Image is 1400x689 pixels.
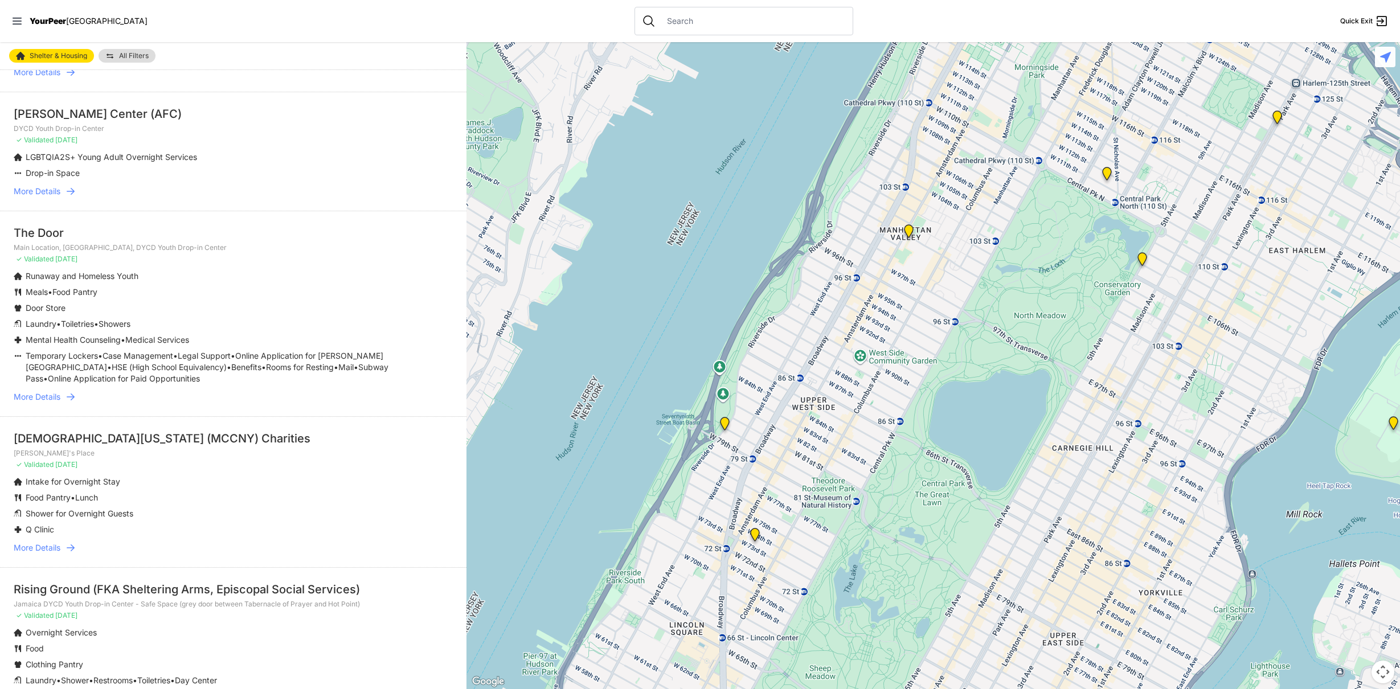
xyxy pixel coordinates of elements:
[26,508,133,518] span: Shower for Overnight Guests
[14,542,60,553] span: More Details
[354,362,358,372] span: •
[14,243,453,252] p: Main Location, [GEOGRAPHIC_DATA], DYCD Youth Drop-in Center
[30,16,66,26] span: YourPeer
[107,362,112,372] span: •
[26,335,121,344] span: Mental Health Counseling
[103,351,173,360] span: Case Management
[55,611,77,620] span: [DATE]
[137,675,170,685] span: Toiletries
[261,362,266,372] span: •
[71,493,75,502] span: •
[133,675,137,685] span: •
[16,136,54,144] span: ✓ Validated
[48,374,200,383] span: Online Application for Paid Opportunities
[1100,167,1114,185] div: 820 MRT Residential Chemical Dependence Treatment Program
[94,319,99,329] span: •
[26,319,56,329] span: Laundry
[99,319,130,329] span: Showers
[14,449,453,458] p: [PERSON_NAME]'s Place
[61,319,94,329] span: Toiletries
[26,477,120,486] span: Intake for Overnight Stay
[227,362,231,372] span: •
[175,675,217,685] span: Day Center
[26,168,80,178] span: Drop-in Space
[14,67,453,78] a: More Details
[26,271,138,281] span: Runaway and Homeless Youth
[26,643,44,653] span: Food
[748,528,762,546] div: Hamilton Senior Center
[26,675,56,685] span: Laundry
[14,106,453,122] div: [PERSON_NAME] Center (AFC)
[26,659,83,669] span: Clothing Pantry
[718,417,732,435] div: Administrative Office, No Walk-Ins
[26,628,97,637] span: Overnight Services
[14,600,453,609] p: Jamaica DYCD Youth Drop-in Center - Safe Space (grey door between Tabernacle of Prayer and Hot Po...
[14,225,453,241] div: The Door
[902,224,916,243] div: Trinity Lutheran Church
[14,186,60,197] span: More Details
[66,16,148,26] span: [GEOGRAPHIC_DATA]
[14,124,453,133] p: DYCD Youth Drop-in Center
[61,675,89,685] span: Shower
[266,362,334,372] span: Rooms for Resting
[48,287,52,297] span: •
[16,255,54,263] span: ✓ Validated
[14,391,453,403] a: More Details
[14,186,453,197] a: More Details
[469,674,507,689] a: Open this area in Google Maps (opens a new window)
[89,675,93,685] span: •
[338,362,354,372] span: Mail
[14,430,453,446] div: [DEMOGRAPHIC_DATA][US_STATE] (MCCNY) Charities
[93,675,133,685] span: Restrooms
[112,362,227,372] span: HSE (High School Equivalency)
[56,675,61,685] span: •
[56,319,61,329] span: •
[26,524,54,534] span: Q Clinic
[14,67,60,78] span: More Details
[178,351,231,360] span: Legal Support
[14,391,60,403] span: More Details
[55,255,77,263] span: [DATE]
[99,49,155,63] a: All Filters
[14,581,453,597] div: Rising Ground (FKA Sheltering Arms, Episcopal Social Services)
[121,335,125,344] span: •
[1270,110,1284,129] div: Bailey House, Inc.
[125,335,189,344] span: Medical Services
[98,351,103,360] span: •
[16,611,54,620] span: ✓ Validated
[119,52,149,59] span: All Filters
[660,15,846,27] input: Search
[334,362,338,372] span: •
[170,675,175,685] span: •
[52,287,97,297] span: Food Pantry
[26,152,197,162] span: LGBTQIA2S+ Young Adult Overnight Services
[26,351,98,360] span: Temporary Lockers
[75,493,98,502] span: Lunch
[231,351,235,360] span: •
[55,136,77,144] span: [DATE]
[469,674,507,689] img: Google
[26,303,66,313] span: Door Store
[43,374,48,383] span: •
[9,49,94,63] a: Shelter & Housing
[231,362,261,372] span: Benefits
[26,493,71,502] span: Food Pantry
[173,351,178,360] span: •
[1340,17,1373,26] span: Quick Exit
[30,18,148,24] a: YourPeer[GEOGRAPHIC_DATA]
[14,542,453,553] a: More Details
[55,460,77,469] span: [DATE]
[16,460,54,469] span: ✓ Validated
[1340,14,1389,28] a: Quick Exit
[30,52,87,59] span: Shelter & Housing
[26,287,48,297] span: Meals
[1372,661,1394,683] button: Map camera controls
